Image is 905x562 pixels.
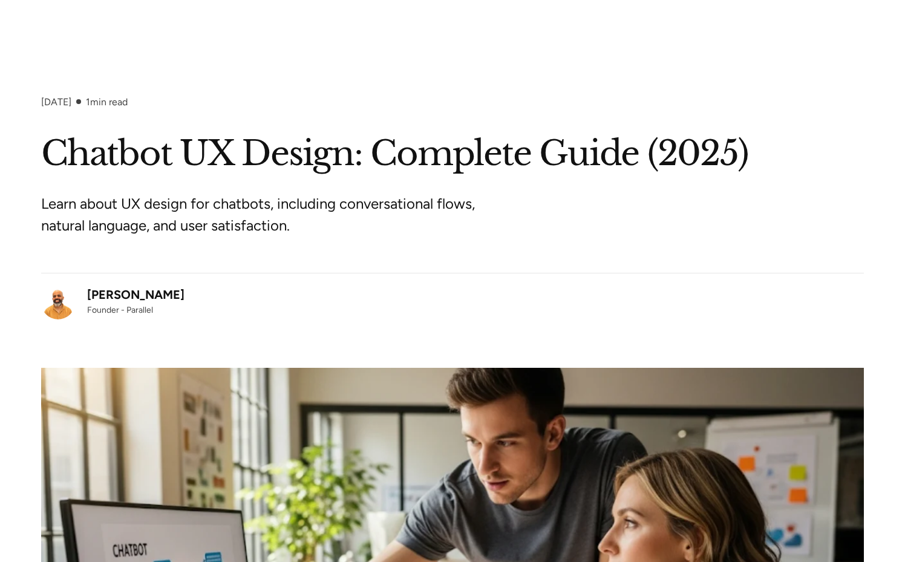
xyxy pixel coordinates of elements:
[86,96,90,108] span: 1
[86,96,128,108] div: min read
[41,132,864,176] h1: Chatbot UX Design: Complete Guide (2025)
[41,286,75,319] img: Robin Dhanwani
[87,304,185,316] div: Founder - Parallel
[41,193,495,237] p: Learn about UX design for chatbots, including conversational flows, natural language, and user sa...
[41,286,185,319] a: [PERSON_NAME]Founder - Parallel
[41,96,71,108] div: [DATE]
[87,286,185,304] div: [PERSON_NAME]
